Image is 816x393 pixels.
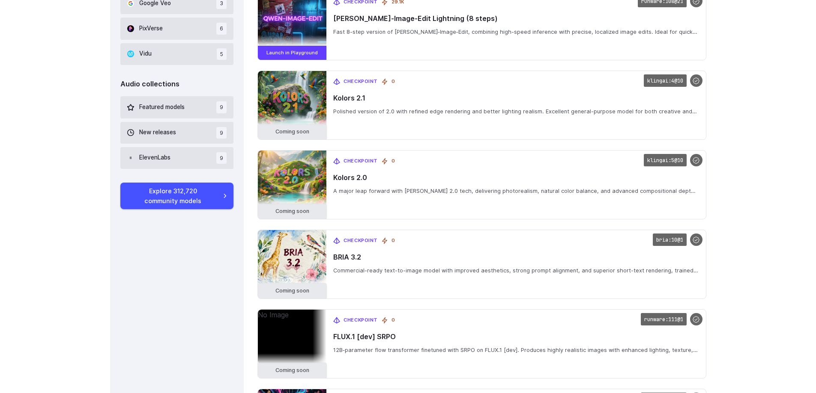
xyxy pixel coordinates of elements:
button: New releases 9 [120,122,234,144]
code: bria:10@1 [653,233,687,246]
span: 9 [216,152,227,164]
span: [PERSON_NAME]‑Image‑Edit Lightning (8 steps) [333,15,699,23]
span: PixVerse [139,24,163,33]
button: Vidu 5 [120,43,234,65]
span: 6 [216,23,227,34]
img: Kolors 2.0 [258,151,326,205]
span: Checkpoint [344,237,378,245]
span: Checkpoint [344,316,378,324]
img: BRIA 3.2 [258,230,326,285]
div: Audio collections [120,79,234,90]
span: BRIA 3.2 [333,253,699,261]
span: Featured models [139,103,185,112]
span: Vidu [139,49,152,59]
span: A major leap forward with [PERSON_NAME] 2.0 tech, delivering photorealism, natural color balance,... [333,187,699,195]
span: Checkpoint [344,157,378,165]
span: 9 [216,101,227,113]
span: 0 [392,78,395,86]
span: 0 [392,237,395,245]
span: 0 [392,316,395,324]
span: 12B‑parameter flow transformer finetuned with SRPO on FLUX.1 [dev]. Produces highly realistic ima... [333,346,699,354]
code: klingai:5@10 [644,154,687,166]
span: Checkpoint [344,78,378,86]
button: ElevenLabs 9 [120,147,234,169]
button: PixVerse 6 [120,18,234,39]
code: runware:111@1 [641,313,687,325]
span: New releases [139,128,176,137]
span: Polished version of 2.0 with refined edge rendering and better lighting realism. Excellent genera... [333,108,699,115]
span: No Image [258,310,289,319]
span: 5 [217,48,227,60]
span: Fast 8-step version of [PERSON_NAME]‑Image‑Edit, combining high-speed inference with precise, loc... [333,28,699,36]
span: ElevenLabs [139,153,170,163]
img: Kolors 2.1 [258,71,326,126]
span: Commercial-ready text-to-image model with improved aesthetics, strong prompt alignment, and super... [333,267,699,275]
span: 0 [392,157,395,165]
span: 9 [216,127,227,139]
code: klingai:4@10 [644,74,687,87]
span: Kolors 2.1 [333,94,699,102]
span: FLUX.1 [dev] SRPO [333,333,699,341]
button: Featured models 9 [120,96,234,118]
span: Kolors 2.0 [333,174,699,182]
a: Explore 312,720 community models [120,183,234,209]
